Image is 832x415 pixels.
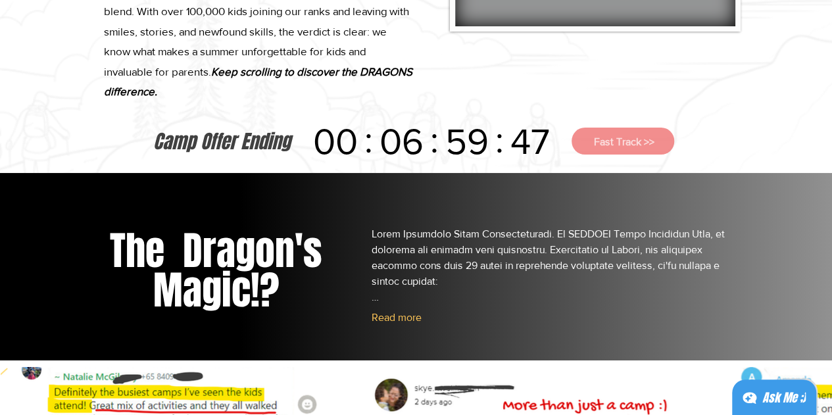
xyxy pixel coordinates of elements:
button: Read more [372,311,422,322]
div: Ask Me ;) [762,389,806,407]
button: Fast Track >> [572,128,674,155]
span: : [364,119,373,159]
span: Fast Track >> [594,135,654,147]
span: Camp Offer Ending [153,127,291,155]
p: 00 [313,121,358,160]
span: Keep scrolling to discover the DRAGONS difference. [104,65,412,98]
span: : [495,119,504,159]
p: Lorem Ipsumdolo Sitam Consecteturadi. El SEDDOEI Tempo Incididun Utla, et dolorema ali enimadm ve... [372,226,739,305]
span: : [430,119,439,159]
span: The Dragon's Magic!? [110,222,322,319]
p: 59 [445,121,489,160]
p: 06 [379,121,424,160]
p: 47 [510,121,550,160]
